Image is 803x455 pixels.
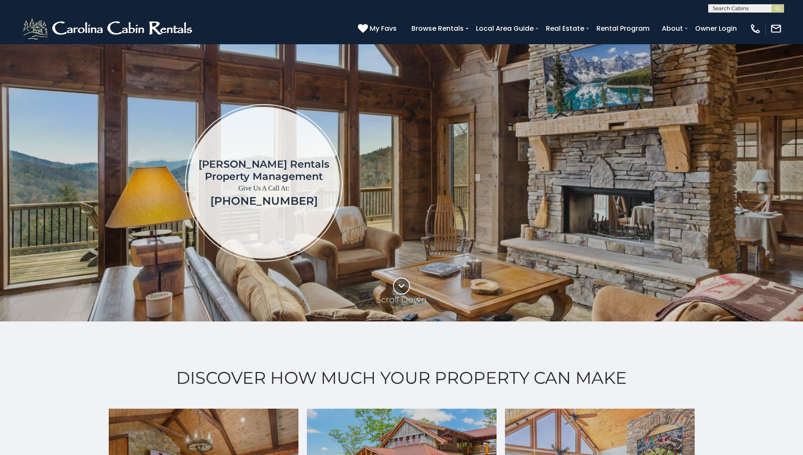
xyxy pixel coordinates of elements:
a: Local Area Guide [472,21,538,36]
h2: Discover How Much Your Property Can Make [21,368,782,388]
a: Browse Rentals [407,21,468,36]
a: My Favs [358,23,399,34]
img: White-1-2.png [21,16,196,41]
img: phone-regular-white.png [749,23,761,35]
span: My Favs [370,23,397,34]
a: Rental Program [592,21,654,36]
h1: [PERSON_NAME] Rentals Property Management [199,158,329,182]
a: Owner Login [691,21,741,36]
a: About [658,21,687,36]
img: mail-regular-white.png [770,23,782,35]
iframe: New Contact Form [478,69,754,296]
p: Scroll Down [376,294,427,305]
a: Real Estate [542,21,588,36]
a: [PHONE_NUMBER] [210,194,318,208]
p: Give Us A Call At: [199,182,329,194]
